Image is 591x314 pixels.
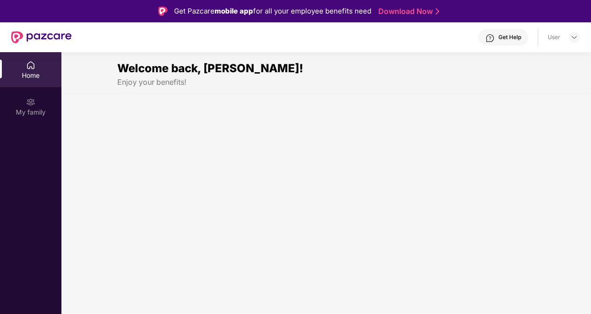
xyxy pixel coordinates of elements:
[498,34,521,41] div: Get Help
[117,61,303,75] span: Welcome back, [PERSON_NAME]!
[215,7,253,15] strong: mobile app
[485,34,495,43] img: svg+xml;base64,PHN2ZyBpZD0iSGVscC0zMngzMiIgeG1sbnM9Imh0dHA6Ly93d3cudzMub3JnLzIwMDAvc3ZnIiB3aWR0aD...
[117,77,535,87] div: Enjoy your benefits!
[158,7,168,16] img: Logo
[436,7,439,16] img: Stroke
[174,6,371,17] div: Get Pazcare for all your employee benefits need
[11,31,72,43] img: New Pazcare Logo
[571,34,578,41] img: svg+xml;base64,PHN2ZyBpZD0iRHJvcGRvd24tMzJ4MzIiIHhtbG5zPSJodHRwOi8vd3d3LnczLm9yZy8yMDAwL3N2ZyIgd2...
[378,7,437,16] a: Download Now
[548,34,560,41] div: User
[26,61,35,70] img: svg+xml;base64,PHN2ZyBpZD0iSG9tZSIgeG1sbnM9Imh0dHA6Ly93d3cudzMub3JnLzIwMDAvc3ZnIiB3aWR0aD0iMjAiIG...
[26,97,35,107] img: svg+xml;base64,PHN2ZyB3aWR0aD0iMjAiIGhlaWdodD0iMjAiIHZpZXdCb3g9IjAgMCAyMCAyMCIgZmlsbD0ibm9uZSIgeG...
